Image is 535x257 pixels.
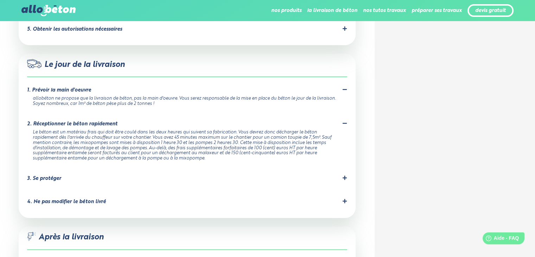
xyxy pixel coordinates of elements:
[475,8,506,14] a: devis gratuit
[27,199,106,205] div: 4. Ne pas modifier le béton livré
[33,96,339,106] div: allobéton ne propose que la livraison de béton, pas la main d'oeuvre. Vous serez responsable de l...
[271,2,301,19] li: nos produits
[27,26,122,32] div: 5. Obtenir les autorisations nécessaires
[363,2,406,19] li: nos tutos travaux
[27,59,42,68] img: truck.c7a9816ed8b9b1312949.png
[21,5,76,16] img: allobéton
[27,121,117,127] div: 2. Réceptionner le béton rapidement
[412,2,462,19] li: préparer ses travaux
[33,130,339,161] div: Le béton est un matériau frais qui doit être coulé dans les deux heures qui suivent sa fabricatio...
[27,87,91,93] div: 1. Prévoir la main d'oeuvre
[27,59,347,77] div: Le jour de la livraison
[472,230,527,249] iframe: Help widget launcher
[27,232,347,250] div: Après la livraison
[307,2,357,19] li: la livraison de béton
[27,176,61,182] div: 3. Se protéger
